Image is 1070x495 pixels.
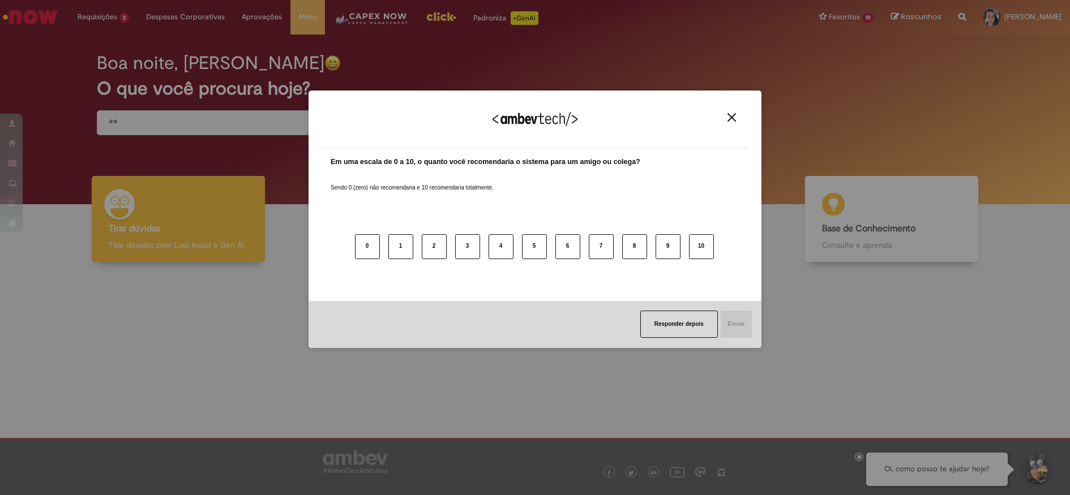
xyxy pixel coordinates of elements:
[331,157,640,167] label: Em uma escala de 0 a 10, o quanto você recomendaria o sistema para um amigo ou colega?
[727,113,736,122] img: Close
[489,234,513,259] button: 4
[522,234,547,259] button: 5
[656,234,680,259] button: 9
[640,311,718,338] button: Responder depois
[455,234,480,259] button: 3
[331,170,494,192] label: Sendo 0 (zero) não recomendaria e 10 recomendaria totalmente.
[622,234,647,259] button: 8
[388,234,413,259] button: 1
[555,234,580,259] button: 6
[422,234,447,259] button: 2
[493,112,577,126] img: Logo Ambevtech
[589,234,614,259] button: 7
[355,234,380,259] button: 0
[689,234,714,259] button: 10
[724,113,739,122] button: Close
